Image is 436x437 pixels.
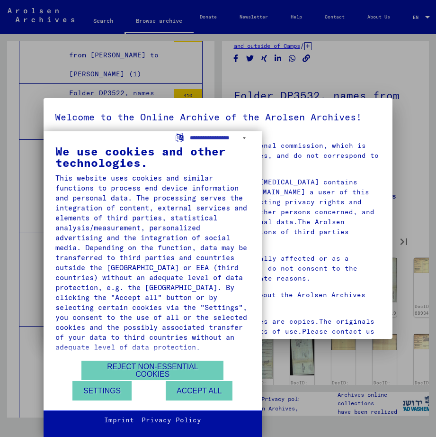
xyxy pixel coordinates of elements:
[166,381,232,401] button: Accept all
[142,416,201,425] a: Privacy Policy
[55,146,250,168] div: We use cookies and other technologies.
[55,173,250,352] div: This website uses cookies and similar functions to process end device information and personal da...
[104,416,134,425] a: Imprint
[72,381,132,401] button: Settings
[81,361,223,380] button: Reject non-essential cookies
